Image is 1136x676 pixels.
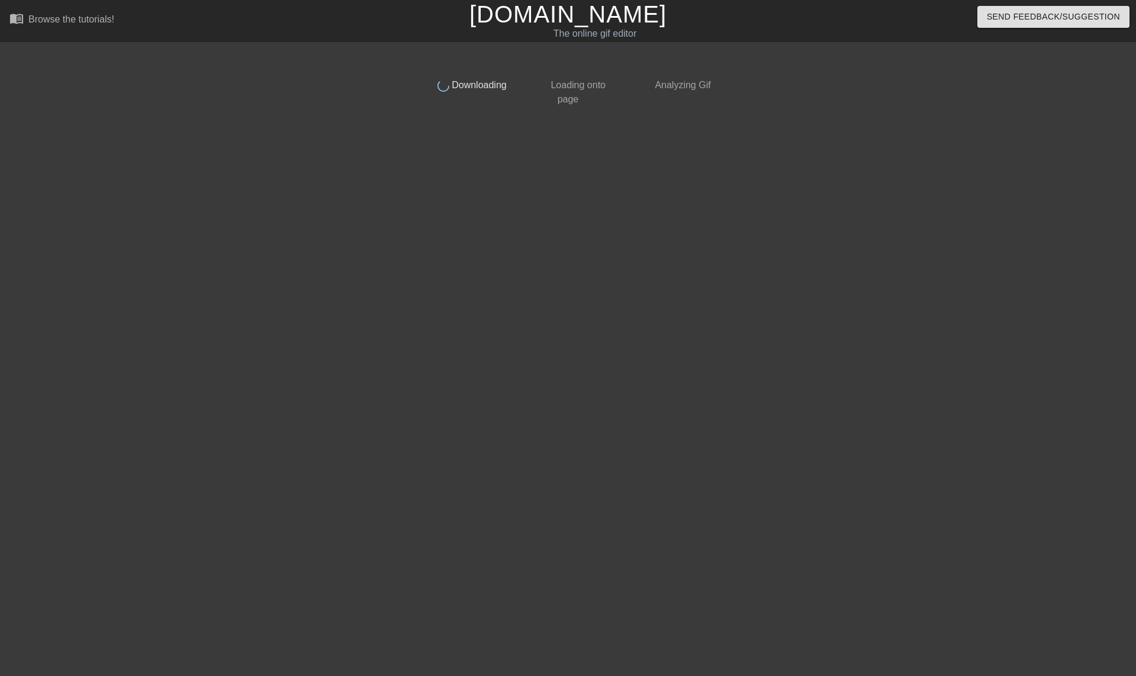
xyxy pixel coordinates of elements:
span: Downloading [449,80,507,90]
a: [DOMAIN_NAME] [469,1,667,27]
button: Send Feedback/Suggestion [977,6,1129,28]
div: The online gif editor [385,27,806,41]
div: Browse the tutorials! [28,14,114,24]
a: Browse the tutorials! [9,11,114,30]
span: menu_book [9,11,24,25]
span: Analyzing Gif [653,80,711,90]
span: Loading onto page [548,80,606,104]
span: Send Feedback/Suggestion [987,9,1120,24]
